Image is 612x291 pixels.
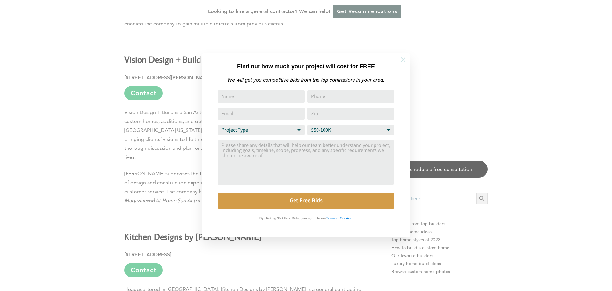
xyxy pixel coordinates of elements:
[227,77,384,83] em: We will get you competitive bids from the top contractors in your area.
[218,193,394,209] button: Get Free Bids
[307,90,394,103] input: Phone
[326,217,352,220] strong: Terms of Service
[218,108,305,120] input: Email Address
[307,125,394,135] select: Budget Range
[218,125,305,135] select: Project Type
[259,217,326,220] strong: By clicking 'Get Free Bids,' you agree to our
[237,63,375,70] strong: Find out how much your project will cost for FREE
[218,90,305,103] input: Name
[307,108,394,120] input: Zip
[218,140,394,185] textarea: Comment or Message
[326,215,352,220] a: Terms of Service
[392,49,414,71] button: Close
[352,217,353,220] strong: .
